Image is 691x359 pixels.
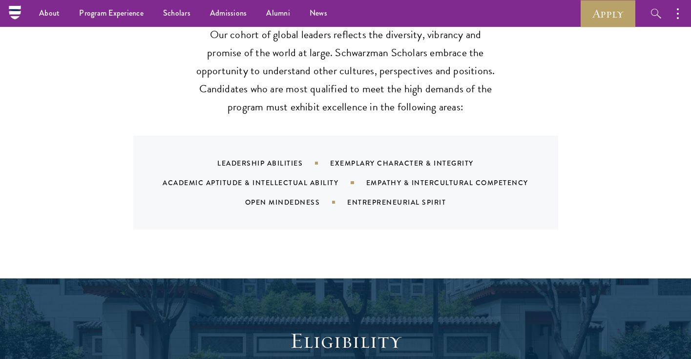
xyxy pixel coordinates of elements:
[217,158,330,168] div: Leadership Abilities
[163,178,366,188] div: Academic Aptitude & Intellectual Ability
[194,26,497,116] p: Our cohort of global leaders reflects the diversity, vibrancy and promise of the world at large. ...
[194,327,497,355] h2: Eligibility
[330,158,498,168] div: Exemplary Character & Integrity
[366,178,553,188] div: Empathy & Intercultural Competency
[347,197,470,207] div: Entrepreneurial Spirit
[245,197,348,207] div: Open Mindedness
